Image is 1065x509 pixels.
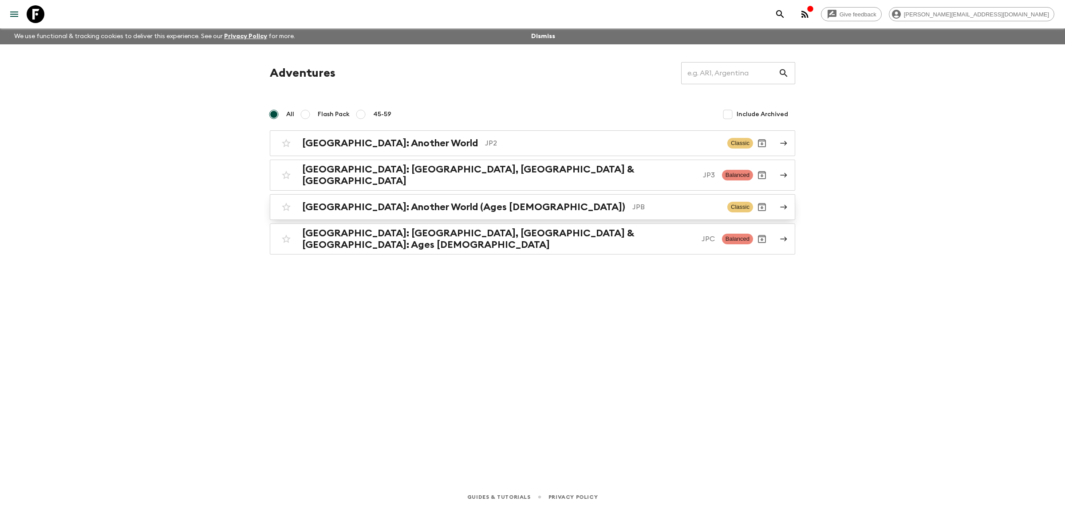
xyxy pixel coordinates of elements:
[270,64,335,82] h1: Adventures
[632,202,720,212] p: JPB
[302,201,625,213] h2: [GEOGRAPHIC_DATA]: Another World (Ages [DEMOGRAPHIC_DATA])
[727,202,753,212] span: Classic
[270,194,795,220] a: [GEOGRAPHIC_DATA]: Another World (Ages [DEMOGRAPHIC_DATA])JPBClassicArchive
[737,110,788,119] span: Include Archived
[270,223,795,254] a: [GEOGRAPHIC_DATA]: [GEOGRAPHIC_DATA], [GEOGRAPHIC_DATA] & [GEOGRAPHIC_DATA]: Ages [DEMOGRAPHIC_DA...
[5,5,23,23] button: menu
[727,138,753,149] span: Classic
[889,7,1054,21] div: [PERSON_NAME][EMAIL_ADDRESS][DOMAIN_NAME]
[11,28,299,44] p: We use functional & tracking cookies to deliver this experience. See our for more.
[753,198,771,216] button: Archive
[373,110,391,119] span: 45-59
[771,5,789,23] button: search adventures
[318,110,350,119] span: Flash Pack
[722,234,753,244] span: Balanced
[302,164,696,187] h2: [GEOGRAPHIC_DATA]: [GEOGRAPHIC_DATA], [GEOGRAPHIC_DATA] & [GEOGRAPHIC_DATA]
[529,30,557,43] button: Dismiss
[302,137,478,149] h2: [GEOGRAPHIC_DATA]: Another World
[821,7,882,21] a: Give feedback
[899,11,1054,18] span: [PERSON_NAME][EMAIL_ADDRESS][DOMAIN_NAME]
[286,110,294,119] span: All
[302,227,694,251] h2: [GEOGRAPHIC_DATA]: [GEOGRAPHIC_DATA], [GEOGRAPHIC_DATA] & [GEOGRAPHIC_DATA]: Ages [DEMOGRAPHIC_DATA]
[753,166,771,184] button: Archive
[270,160,795,191] a: [GEOGRAPHIC_DATA]: [GEOGRAPHIC_DATA], [GEOGRAPHIC_DATA] & [GEOGRAPHIC_DATA]JP3BalancedArchive
[681,61,778,86] input: e.g. AR1, Argentina
[835,11,881,18] span: Give feedback
[702,234,715,244] p: JPC
[485,138,720,149] p: JP2
[753,134,771,152] button: Archive
[548,492,598,502] a: Privacy Policy
[270,130,795,156] a: [GEOGRAPHIC_DATA]: Another WorldJP2ClassicArchive
[722,170,753,180] span: Balanced
[753,230,771,248] button: Archive
[703,170,715,180] p: JP3
[224,33,267,39] a: Privacy Policy
[467,492,531,502] a: Guides & Tutorials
